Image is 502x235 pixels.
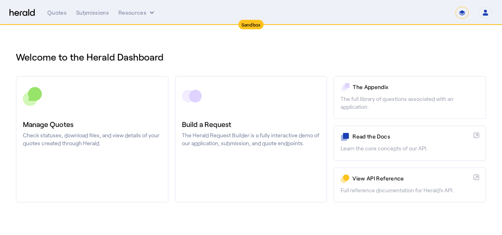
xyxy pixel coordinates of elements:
h3: Build a Request [182,119,320,130]
div: Sandbox [238,20,264,29]
p: Read the Docs [352,133,470,140]
p: Check statuses, download files, and view details of your quotes created through Herald. [23,131,161,147]
p: View API Reference [352,174,470,182]
button: Resources dropdown menu [118,9,156,17]
p: The full library of questions associated with an application. [341,95,479,111]
p: Learn the core concepts of our API. [341,144,479,152]
h1: Welcome to the Herald Dashboard [16,51,486,63]
p: Full reference documentation for Herald's API. [341,186,479,194]
div: Submissions [76,9,109,17]
a: View API ReferenceFull reference documentation for Herald's API. [333,167,486,203]
p: The Herald Request Builder is a fully interactive demo of our application, submission, and quote ... [182,131,320,147]
p: The Appendix [353,83,479,91]
div: Quotes [47,9,67,17]
a: The AppendixThe full library of questions associated with an application. [333,76,486,119]
a: Manage QuotesCheck statuses, download files, and view details of your quotes created through Herald. [16,76,169,203]
img: Herald Logo [9,9,35,17]
h3: Manage Quotes [23,119,161,130]
a: Read the DocsLearn the core concepts of our API. [333,125,486,161]
a: Build a RequestThe Herald Request Builder is a fully interactive demo of our application, submiss... [175,76,328,203]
